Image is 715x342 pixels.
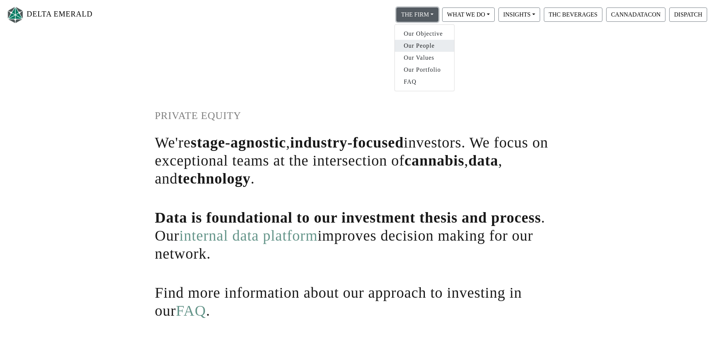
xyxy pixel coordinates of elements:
a: DELTA EMERALD [6,3,93,27]
button: INSIGHTS [498,8,540,22]
a: FAQ [395,76,454,88]
button: WHAT WE DO [442,8,495,22]
a: Our People [395,40,454,52]
button: CANNADATACON [606,8,665,22]
span: technology [178,170,250,187]
h1: . Our improves decision making for our network. [155,209,560,263]
span: Data is foundational to our investment thesis and process [155,209,541,226]
button: THC BEVERAGES [544,8,602,22]
a: FAQ [176,302,206,319]
a: Our Values [395,52,454,64]
a: Our Objective [395,28,454,40]
button: DISPATCH [669,8,707,22]
div: THE FIRM [394,24,455,91]
span: cannabis [405,152,464,169]
span: data [468,152,498,169]
span: stage-agnostic [191,134,286,151]
a: THC BEVERAGES [542,11,604,17]
h1: Find more information about our approach to investing in our . [155,284,560,320]
a: Our Portfolio [395,64,454,76]
a: internal data platform [179,227,318,244]
h1: PRIVATE EQUITY [155,110,560,122]
button: THE FIRM [396,8,438,22]
img: Logo [6,5,25,25]
h1: We're , investors. We focus on exceptional teams at the intersection of , , and . [155,134,560,188]
a: CANNADATACON [604,11,667,17]
a: DISPATCH [667,11,709,17]
span: industry-focused [290,134,404,151]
